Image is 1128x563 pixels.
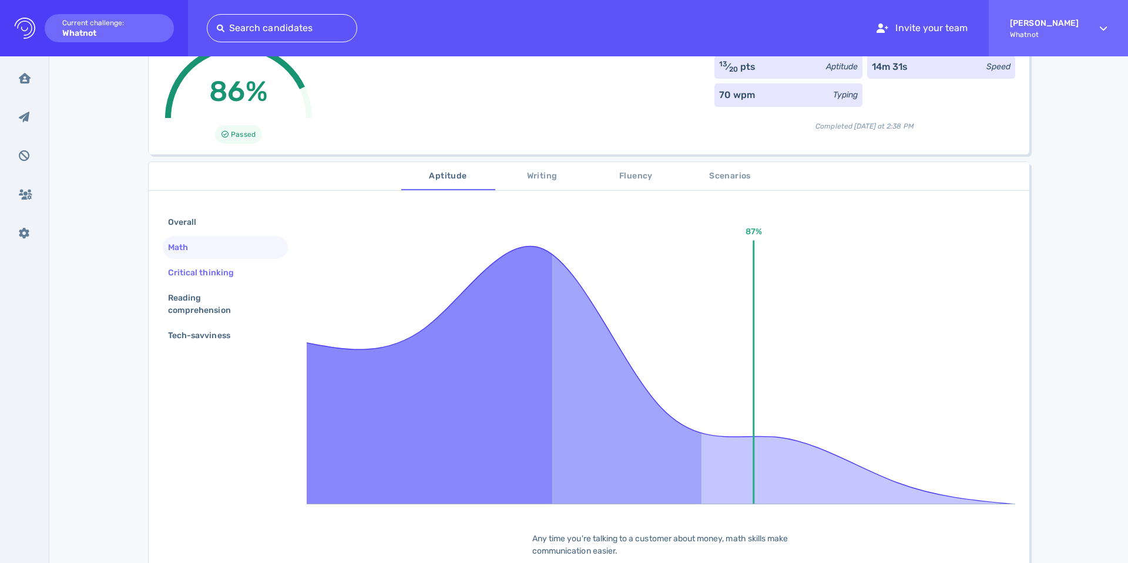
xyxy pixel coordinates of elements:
[408,169,488,184] span: Aptitude
[166,289,276,319] div: Reading comprehension
[1010,18,1079,28] strong: [PERSON_NAME]
[872,60,908,74] div: 14m 31s
[719,60,756,74] div: ⁄ pts
[714,112,1015,132] div: Completed [DATE] at 2:38 PM
[729,65,738,73] sub: 20
[166,327,244,344] div: Tech-savviness
[502,169,582,184] span: Writing
[690,169,770,184] span: Scenarios
[596,169,676,184] span: Fluency
[986,60,1010,73] div: Speed
[166,264,248,281] div: Critical thinking
[166,239,202,256] div: Math
[1010,31,1079,39] span: Whatnot
[719,60,727,68] sup: 13
[833,89,858,101] div: Typing
[719,88,755,102] div: 70 wpm
[231,127,255,141] span: Passed
[826,60,858,73] div: Aptitude
[166,214,210,231] div: Overall
[209,75,267,108] span: 86%
[746,227,762,237] text: 87%
[514,532,808,557] div: Any time you're talking to a customer about money, math skills make communication easier.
